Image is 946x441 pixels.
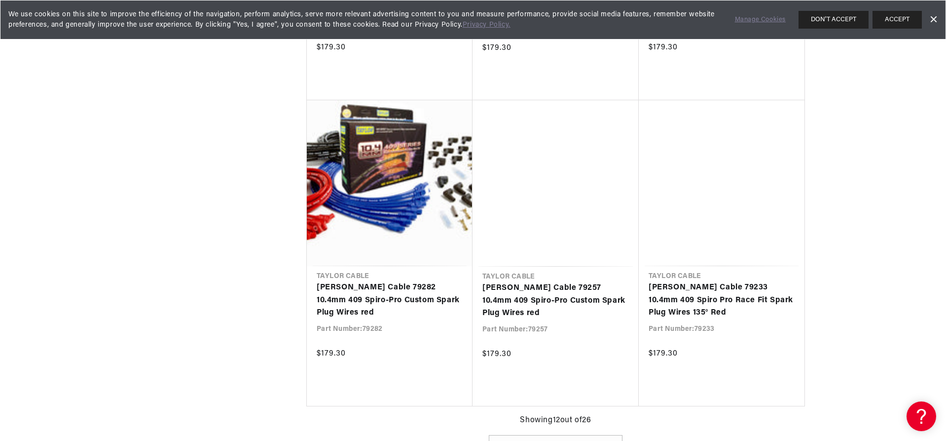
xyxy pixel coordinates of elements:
[482,282,629,320] a: [PERSON_NAME] Cable 79257 10.4mm 409 Spiro-Pro Custom Spark Plug Wires red
[649,281,795,320] a: [PERSON_NAME] Cable 79233 10.4mm 409 Spiro Pro Race Fit Spark Plug Wires 135° Red
[317,281,463,320] a: [PERSON_NAME] Cable 79282 10.4mm 409 Spiro-Pro Custom Spark Plug Wires red
[926,12,941,27] a: Dismiss Banner
[463,21,510,29] a: Privacy Policy.
[873,11,922,29] button: ACCEPT
[735,15,786,25] a: Manage Cookies
[520,414,591,427] span: Showing 12 out of 26
[799,11,869,29] button: DON'T ACCEPT
[8,9,721,30] span: We use cookies on this site to improve the efficiency of the navigation, perform analytics, serve...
